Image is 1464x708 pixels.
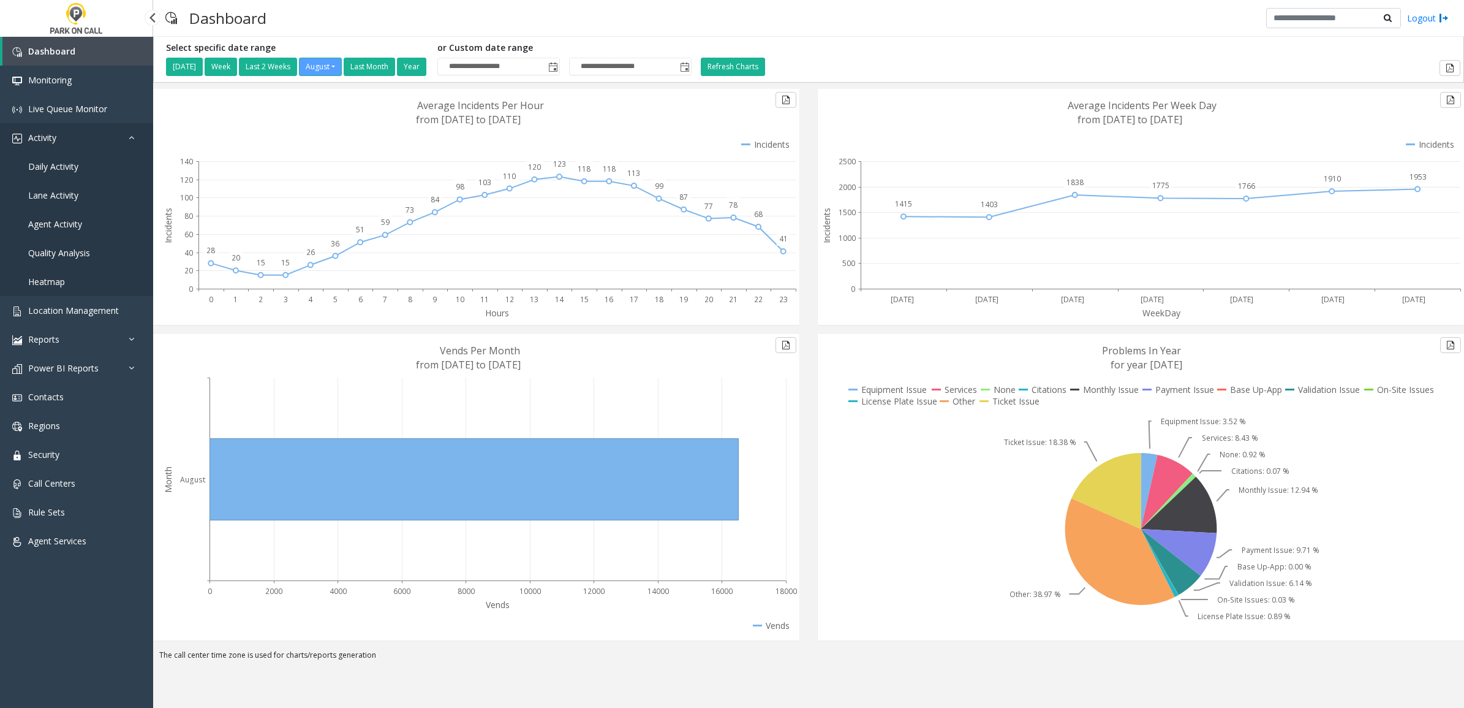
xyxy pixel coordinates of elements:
text: 1500 [839,207,856,218]
text: 113 [627,168,640,178]
text: 14 [555,294,564,305]
img: logout [1439,12,1449,25]
text: 4 [308,294,313,305]
text: 1953 [1409,172,1427,182]
text: [DATE] [1230,294,1253,305]
img: 'icon' [12,479,22,489]
text: 17 [630,294,638,305]
text: 26 [306,247,315,257]
span: Monitoring [28,74,72,86]
button: Export to pdf [1439,60,1460,76]
text: 99 [655,181,663,191]
text: [DATE] [1141,294,1164,305]
text: 87 [679,192,688,202]
span: Contacts [28,391,64,403]
span: Location Management [28,305,119,316]
div: The call center time zone is used for charts/reports generation [153,650,1464,667]
text: 118 [578,164,591,174]
text: Hours [485,307,509,319]
text: 10 [456,294,464,305]
img: 'icon' [12,393,22,403]
text: 500 [842,258,855,268]
button: August [299,58,342,76]
span: Rule Sets [28,506,65,518]
text: 77 [704,201,713,211]
img: 'icon' [12,105,22,115]
text: 15 [281,257,290,268]
text: 20 [232,253,240,263]
span: Security [28,449,59,460]
img: 'icon' [12,335,22,345]
text: Problems In Year [1102,344,1181,357]
button: Last Month [344,58,395,76]
text: 15 [257,257,265,268]
text: 28 [206,245,215,256]
img: 'icon' [12,306,22,316]
text: 21 [729,294,738,305]
img: 'icon' [12,47,22,57]
text: Average Incidents Per Week Day [1068,99,1217,112]
text: 2000 [839,182,856,192]
text: None: 0.92 % [1220,449,1266,460]
img: 'icon' [12,537,22,547]
text: 5 [333,294,338,305]
text: 73 [406,205,414,215]
span: Regions [28,420,60,432]
text: 20 [184,265,193,276]
text: 1403 [981,199,998,210]
text: WeekDay [1142,307,1181,319]
span: Activity [28,132,56,143]
text: 84 [431,194,440,205]
text: Average Incidents Per Hour [417,99,544,112]
text: August [180,474,205,485]
a: Dashboard [2,37,153,66]
text: 68 [754,209,763,219]
text: Ticket Issue: 18.38 % [1004,437,1076,447]
img: 'icon' [12,508,22,518]
text: 36 [331,238,339,249]
text: 7 [383,294,387,305]
text: Month [162,466,174,493]
h5: Select specific date range [166,43,428,53]
text: 0 [851,284,855,294]
text: 9 [432,294,437,305]
text: 4000 [330,586,347,596]
text: Monthly Issue: 12.94 % [1239,485,1318,495]
img: 'icon' [12,422,22,432]
text: [DATE] [1321,294,1345,305]
text: 1000 [839,233,856,243]
text: Other: 38.97 % [1009,589,1061,600]
text: 18 [655,294,663,305]
h5: or Custom date range [437,43,692,53]
text: 1910 [1324,173,1341,184]
text: 1766 [1238,181,1255,191]
text: 123 [553,159,566,169]
span: Daily Activity [28,161,78,172]
span: Toggle popup [677,58,691,75]
span: Heatmap [28,276,65,287]
text: 78 [729,200,738,210]
text: 22 [754,294,763,305]
text: Validation Issue: 6.14 % [1229,578,1312,588]
text: 98 [456,181,464,192]
text: 59 [381,217,390,227]
text: 11 [480,294,489,305]
text: 12 [505,294,514,305]
text: 1838 [1066,177,1084,188]
text: [DATE] [975,294,998,305]
img: 'icon' [12,134,22,143]
text: 10000 [519,586,541,596]
text: Equipment Issue: 3.52 % [1161,416,1246,427]
text: 16000 [711,586,733,596]
text: Incidents [162,208,174,243]
text: Citations: 0.07 % [1231,466,1289,476]
text: [DATE] [891,294,914,305]
span: Agent Activity [28,218,82,230]
text: 60 [184,229,193,240]
text: 18000 [775,586,797,596]
text: [DATE] [1402,294,1425,305]
span: Power BI Reports [28,362,99,374]
button: Export to pdf [1440,337,1461,353]
text: 16 [605,294,613,305]
span: Agent Services [28,535,86,547]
